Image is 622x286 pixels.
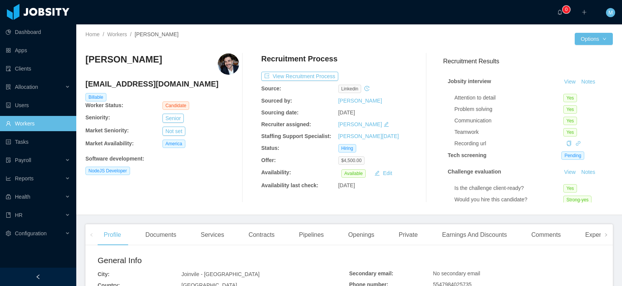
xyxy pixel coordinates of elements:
[433,270,480,276] span: No secondary email
[15,194,30,200] span: Health
[85,93,106,101] span: Billable
[6,84,11,90] i: icon: solution
[6,116,70,131] a: icon: userWorkers
[338,144,356,153] span: Hiring
[139,224,182,246] div: Documents
[98,271,109,277] b: City:
[261,109,299,116] b: Sourcing date:
[162,101,190,110] span: Candidate
[98,224,127,246] div: Profile
[162,140,185,148] span: America
[6,134,70,149] a: icon: profileTasks
[85,156,144,162] b: Software development :
[15,230,47,236] span: Configuration
[448,78,491,84] strong: Jobsity interview
[563,117,577,125] span: Yes
[6,43,70,58] a: icon: appstoreApps
[338,182,355,188] span: [DATE]
[261,53,338,64] h4: Recruitment Process
[194,224,230,246] div: Services
[563,105,577,114] span: Yes
[455,140,564,148] div: Recording url
[578,77,598,87] button: Notes
[338,156,365,165] span: $4,500.00
[338,121,382,127] a: [PERSON_NAME]
[15,84,38,90] span: Allocation
[261,169,291,175] b: Availability:
[261,85,281,92] b: Source:
[575,33,613,45] button: Optionsicon: down
[561,151,584,160] span: Pending
[6,194,11,199] i: icon: medicine-box
[261,98,292,104] b: Sourced by:
[563,184,577,193] span: Yes
[162,114,184,123] button: Senior
[455,184,564,192] div: Is the challenge client-ready?
[364,86,370,91] i: icon: history
[448,169,501,175] strong: Challenge evaluation
[85,167,130,175] span: NodeJS Developer
[455,105,564,113] div: Problem solving
[85,53,162,66] h3: [PERSON_NAME]
[85,140,134,146] b: Market Availability:
[261,121,311,127] b: Recruiter assigned:
[15,175,34,182] span: Reports
[261,72,338,81] button: icon: exportView Recruitment Process
[338,98,382,104] a: [PERSON_NAME]
[578,168,598,177] button: Notes
[393,224,424,246] div: Private
[338,85,362,93] span: linkedin
[455,117,564,125] div: Communication
[563,6,570,13] sup: 0
[566,141,572,146] i: icon: copy
[85,31,100,37] a: Home
[575,141,581,146] i: icon: link
[349,270,394,276] b: Secondary email:
[557,10,563,15] i: icon: bell
[103,31,104,37] span: /
[261,73,338,79] a: icon: exportView Recruitment Process
[6,176,11,181] i: icon: line-chart
[342,224,381,246] div: Openings
[261,182,318,188] b: Availability last check:
[261,133,331,139] b: Staffing Support Specialist:
[15,157,31,163] span: Payroll
[448,152,487,158] strong: Tech screening
[261,157,276,163] b: Offer:
[338,109,355,116] span: [DATE]
[566,140,572,148] div: Copy
[85,79,239,89] h4: [EMAIL_ADDRESS][DOMAIN_NAME]
[6,231,11,236] i: icon: setting
[107,31,127,37] a: Workers
[15,212,23,218] span: HR
[261,145,279,151] b: Status:
[6,24,70,40] a: icon: pie-chartDashboard
[293,224,330,246] div: Pipelines
[608,8,613,17] span: M
[85,102,123,108] b: Worker Status:
[90,233,93,237] i: icon: left
[6,157,11,163] i: icon: file-protect
[575,140,581,146] a: icon: link
[6,212,11,218] i: icon: book
[604,233,608,237] i: icon: right
[98,254,349,267] h2: General Info
[85,127,129,133] b: Market Seniority:
[455,128,564,136] div: Teamwork
[6,61,70,76] a: icon: auditClients
[561,79,578,85] a: View
[6,98,70,113] a: icon: robotUsers
[443,56,613,66] h3: Recruitment Results
[338,133,399,139] a: [PERSON_NAME][DATE]
[455,94,564,102] div: Attention to detail
[563,94,577,102] span: Yes
[582,10,587,15] i: icon: plus
[162,127,185,136] button: Not set
[243,224,281,246] div: Contracts
[85,114,110,121] b: Seniority:
[371,169,395,178] button: icon: editEdit
[436,224,513,246] div: Earnings And Discounts
[130,31,132,37] span: /
[561,169,578,175] a: View
[455,196,564,204] div: Would you hire this candidate?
